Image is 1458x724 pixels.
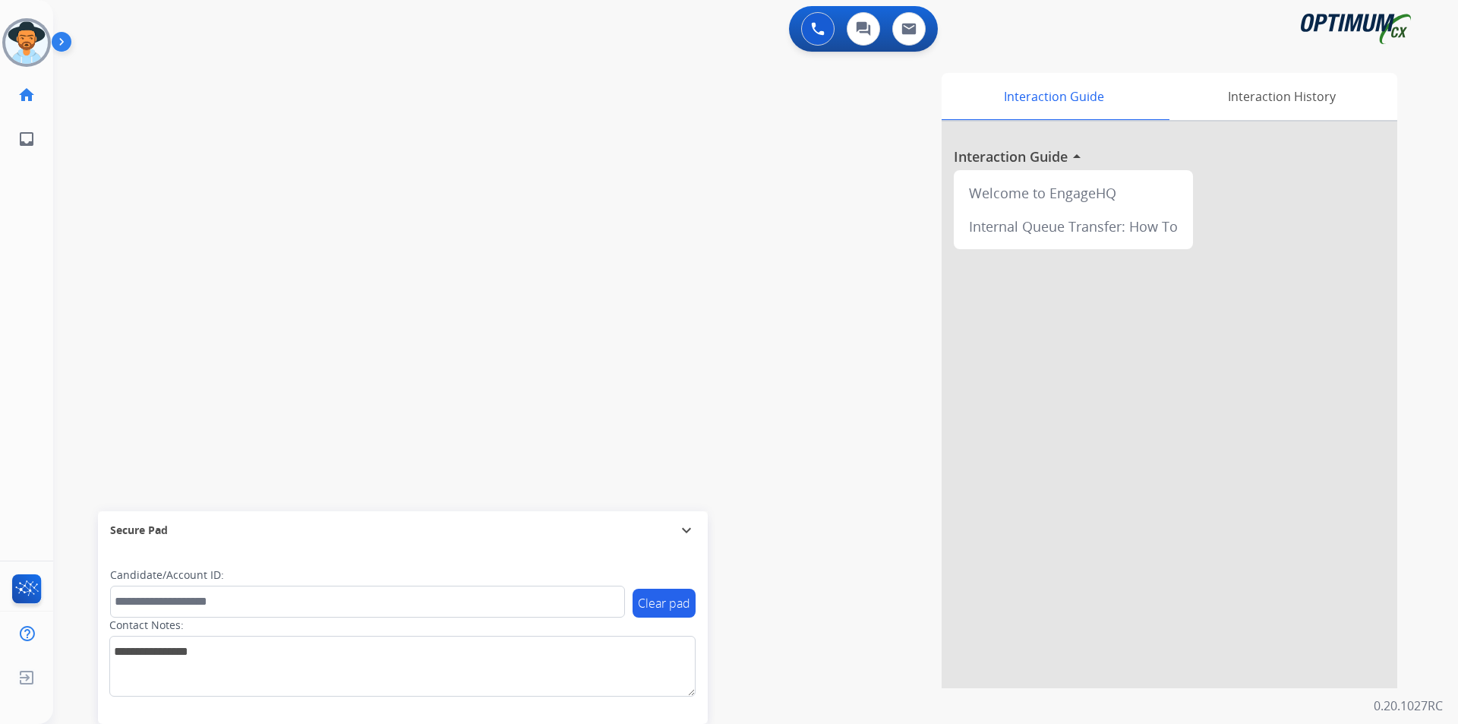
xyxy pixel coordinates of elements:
[633,589,696,618] button: Clear pad
[17,86,36,104] mat-icon: home
[942,73,1166,120] div: Interaction Guide
[1166,73,1397,120] div: Interaction History
[960,210,1187,243] div: Internal Queue Transfer: How To
[5,21,48,64] img: avatar
[109,618,184,633] label: Contact Notes:
[110,523,168,538] span: Secure Pad
[960,176,1187,210] div: Welcome to EngageHQ
[17,130,36,148] mat-icon: inbox
[677,521,696,539] mat-icon: expand_more
[110,568,224,583] label: Candidate/Account ID:
[1374,697,1443,715] p: 0.20.1027RC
